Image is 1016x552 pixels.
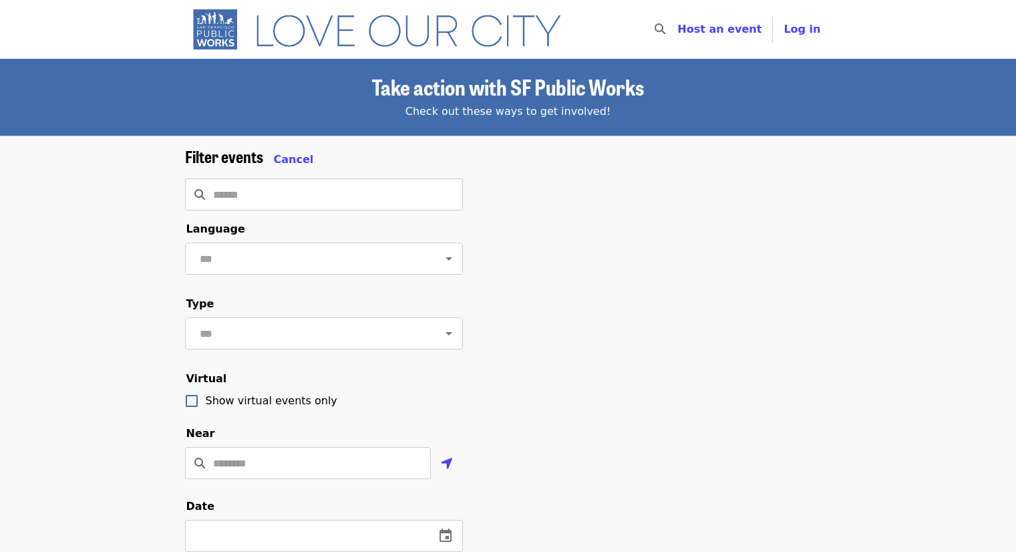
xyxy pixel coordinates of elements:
img: SF Public Works - Home [185,8,581,51]
i: search icon [655,23,665,35]
button: Cancel [274,152,314,168]
button: Log in [773,16,831,43]
a: Host an event [677,23,761,35]
i: location-arrow icon [441,456,453,472]
i: search icon [194,457,205,470]
button: change date [430,520,462,552]
button: Use my location [431,448,463,480]
span: Cancel [274,153,314,166]
span: Log in [784,23,820,35]
input: Location [213,447,431,479]
button: Open [440,324,458,343]
input: Search [213,178,463,211]
div: Check out these ways to get involved! [185,104,832,120]
span: Filter events [185,144,263,168]
span: Near [186,427,215,440]
button: Open [440,249,458,268]
input: Search [673,13,684,45]
i: search icon [194,188,205,201]
span: Type [186,297,214,310]
span: Virtual [186,372,227,385]
span: Take action with SF Public Works [372,71,644,102]
span: Show virtual events only [206,394,337,407]
span: Date [186,500,215,513]
span: Language [186,223,245,235]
